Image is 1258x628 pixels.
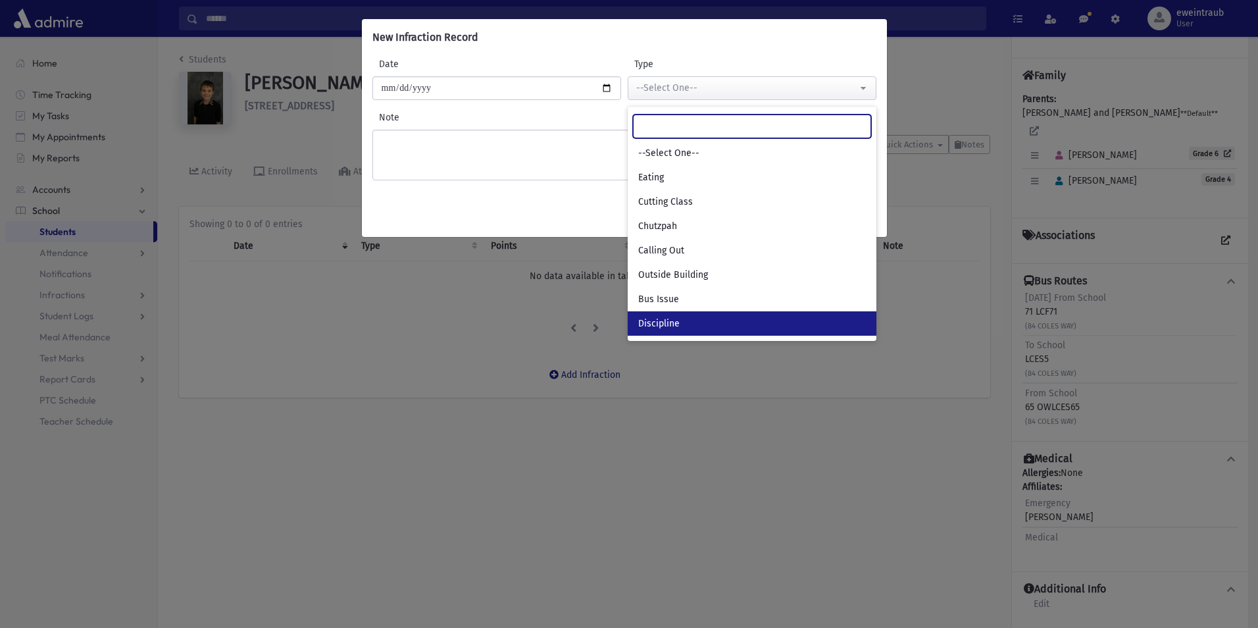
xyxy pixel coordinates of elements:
[372,30,478,45] h6: New Infraction Record
[638,147,699,160] span: --Select One--
[638,317,680,330] span: Discipline
[638,220,677,233] span: Chutzpah
[638,244,684,257] span: Calling Out
[638,269,708,282] span: Outside Building
[372,57,497,71] label: Date
[638,196,693,209] span: Cutting Class
[633,115,871,138] input: Search
[636,81,857,95] div: --Select One--
[628,57,752,71] label: Type
[638,171,664,184] span: Eating
[638,293,679,306] span: Bus Issue
[372,111,876,124] label: Note
[628,76,876,100] button: --Select One--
